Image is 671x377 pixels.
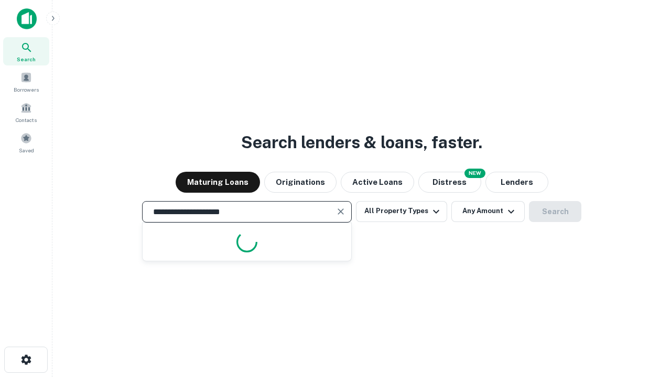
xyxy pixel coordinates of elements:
button: Originations [264,172,337,193]
button: Search distressed loans with lien and other non-mortgage details. [418,172,481,193]
button: Active Loans [341,172,414,193]
span: Contacts [16,116,37,124]
a: Borrowers [3,68,49,96]
span: Borrowers [14,85,39,94]
a: Contacts [3,98,49,126]
button: All Property Types [356,201,447,222]
a: Saved [3,128,49,157]
iframe: Chat Widget [619,293,671,343]
span: Search [17,55,36,63]
button: Clear [333,204,348,219]
img: capitalize-icon.png [17,8,37,29]
h3: Search lenders & loans, faster. [241,130,482,155]
button: Lenders [485,172,548,193]
button: Any Amount [451,201,525,222]
div: NEW [464,169,485,178]
a: Search [3,37,49,65]
span: Saved [19,146,34,154]
button: Maturing Loans [176,172,260,193]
